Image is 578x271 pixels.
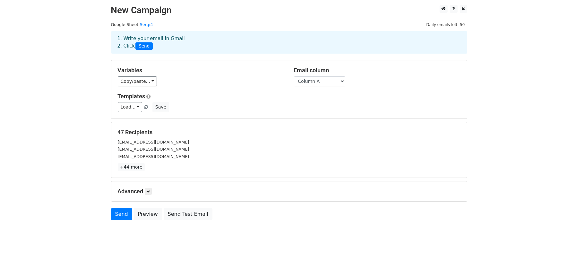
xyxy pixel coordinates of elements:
span: Send [135,42,153,50]
a: Templates [118,93,145,100]
h5: 47 Recipients [118,129,461,136]
small: Google Sheet: [111,22,153,27]
a: Send [111,208,132,220]
div: 1. Write your email in Gmail 2. Click [113,35,466,50]
a: +44 more [118,163,145,171]
small: [EMAIL_ADDRESS][DOMAIN_NAME] [118,154,189,159]
small: [EMAIL_ADDRESS][DOMAIN_NAME] [118,147,189,152]
a: Load... [118,102,142,112]
small: [EMAIL_ADDRESS][DOMAIN_NAME] [118,140,189,144]
span: Daily emails left: 50 [424,21,467,28]
h5: Variables [118,67,284,74]
a: Preview [134,208,162,220]
a: Sergi4 [140,22,153,27]
a: Send Test Email [164,208,212,220]
a: Copy/paste... [118,76,157,86]
button: Save [152,102,169,112]
h5: Advanced [118,188,461,195]
h5: Email column [294,67,461,74]
a: Daily emails left: 50 [424,22,467,27]
h2: New Campaign [111,5,467,16]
